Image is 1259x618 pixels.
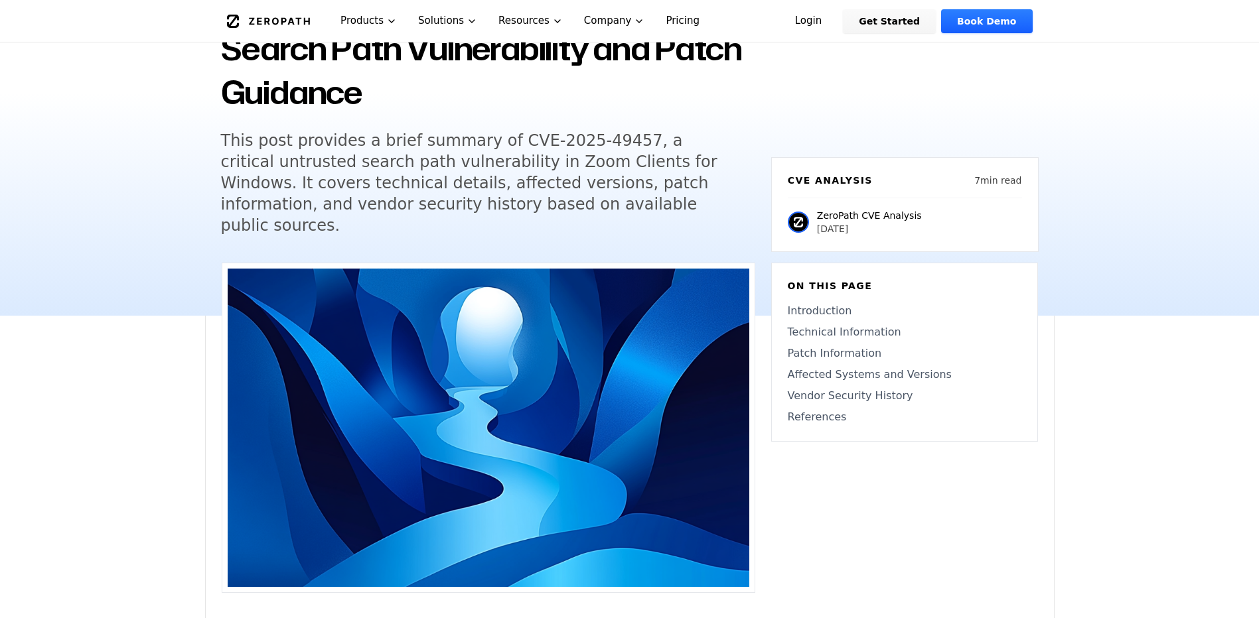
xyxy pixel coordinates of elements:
[817,222,922,235] p: [DATE]
[788,279,1021,292] h6: On this page
[788,345,1021,361] a: Patch Information
[788,324,1021,340] a: Technical Information
[779,9,838,33] a: Login
[228,269,749,587] img: Zoom Windows Client CVE-2025-49457: Brief Summary of Untrusted Search Path Vulnerability and Patc...
[788,388,1021,404] a: Vendor Security History
[788,212,809,233] img: ZeroPath CVE Analysis
[843,9,936,33] a: Get Started
[974,174,1021,187] p: 7 min read
[941,9,1032,33] a: Book Demo
[788,303,1021,319] a: Introduction
[788,367,1021,383] a: Affected Systems and Versions
[817,209,922,222] p: ZeroPath CVE Analysis
[788,174,873,187] h6: CVE Analysis
[788,409,1021,425] a: References
[221,130,731,236] h5: This post provides a brief summary of CVE-2025-49457, a critical untrusted search path vulnerabil...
